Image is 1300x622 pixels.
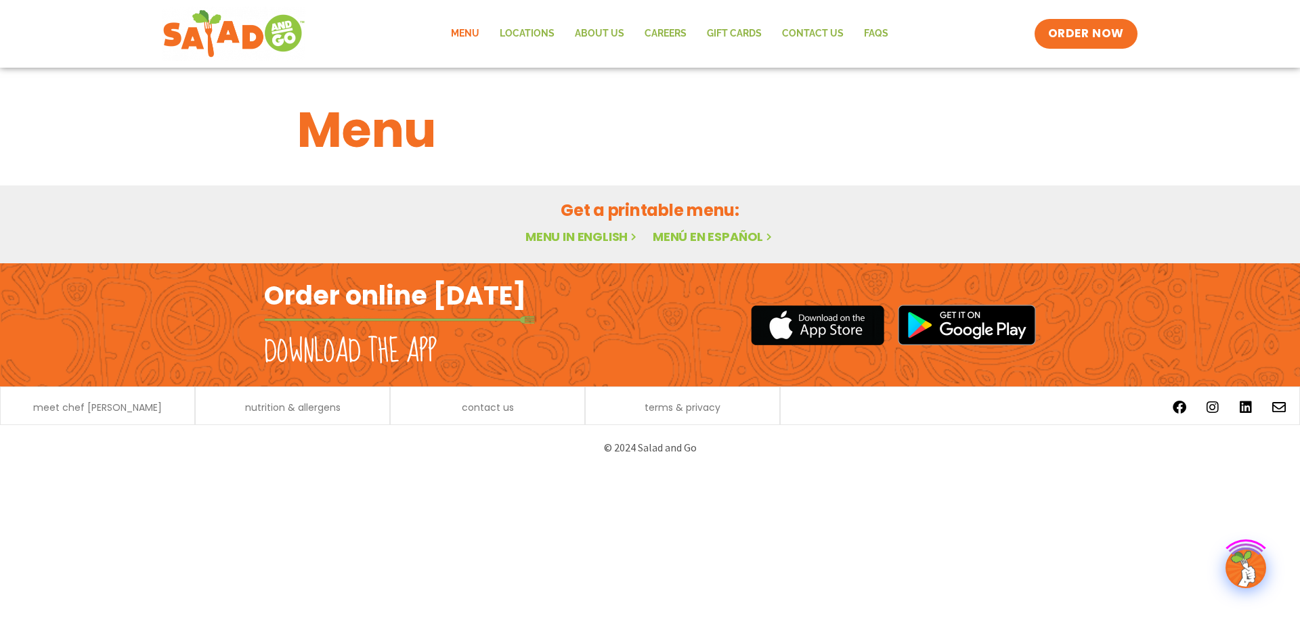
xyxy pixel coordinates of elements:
a: nutrition & allergens [245,403,341,412]
img: fork [264,316,535,324]
a: meet chef [PERSON_NAME] [33,403,162,412]
a: About Us [565,18,634,49]
img: new-SAG-logo-768×292 [162,7,305,61]
p: © 2024 Salad and Go [271,439,1029,457]
h2: Get a printable menu: [297,198,1003,222]
a: Menu [441,18,490,49]
a: Contact Us [772,18,854,49]
a: Locations [490,18,565,49]
nav: Menu [441,18,898,49]
img: appstore [751,303,884,347]
a: GIFT CARDS [697,18,772,49]
a: contact us [462,403,514,412]
a: Menú en español [653,228,775,245]
h2: Download the app [264,333,437,371]
a: FAQs [854,18,898,49]
h2: Order online [DATE] [264,279,526,312]
a: Menu in English [525,228,639,245]
img: google_play [898,305,1036,345]
span: ORDER NOW [1048,26,1124,42]
a: ORDER NOW [1035,19,1137,49]
a: Careers [634,18,697,49]
h1: Menu [297,93,1003,166]
a: terms & privacy [645,403,720,412]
